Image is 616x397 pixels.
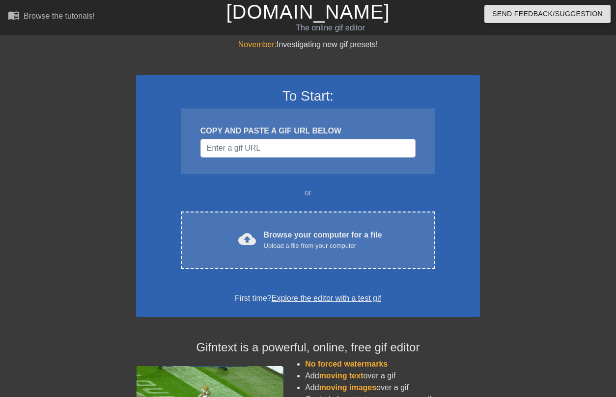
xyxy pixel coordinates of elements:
[264,229,382,251] div: Browse your computer for a file
[149,88,467,105] h3: To Start:
[24,12,95,20] div: Browse the tutorials!
[162,187,454,199] div: or
[305,360,388,368] span: No forced watermarks
[305,370,480,382] li: Add over a gif
[149,292,467,304] div: First time?
[226,1,390,23] a: [DOMAIN_NAME]
[210,22,450,34] div: The online gif editor
[305,382,480,394] li: Add over a gif
[8,9,95,25] a: Browse the tutorials!
[8,9,20,21] span: menu_book
[136,341,480,355] h4: Gifntext is a powerful, online, free gif editor
[319,383,376,392] span: moving images
[238,40,277,49] span: November:
[319,371,364,380] span: moving text
[238,230,256,248] span: cloud_upload
[136,39,480,51] div: Investigating new gif presets!
[484,5,611,23] button: Send Feedback/Suggestion
[272,294,381,302] a: Explore the editor with a test gif
[200,139,416,158] input: Username
[200,125,416,137] div: COPY AND PASTE A GIF URL BELOW
[492,8,603,20] span: Send Feedback/Suggestion
[264,241,382,251] div: Upload a file from your computer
